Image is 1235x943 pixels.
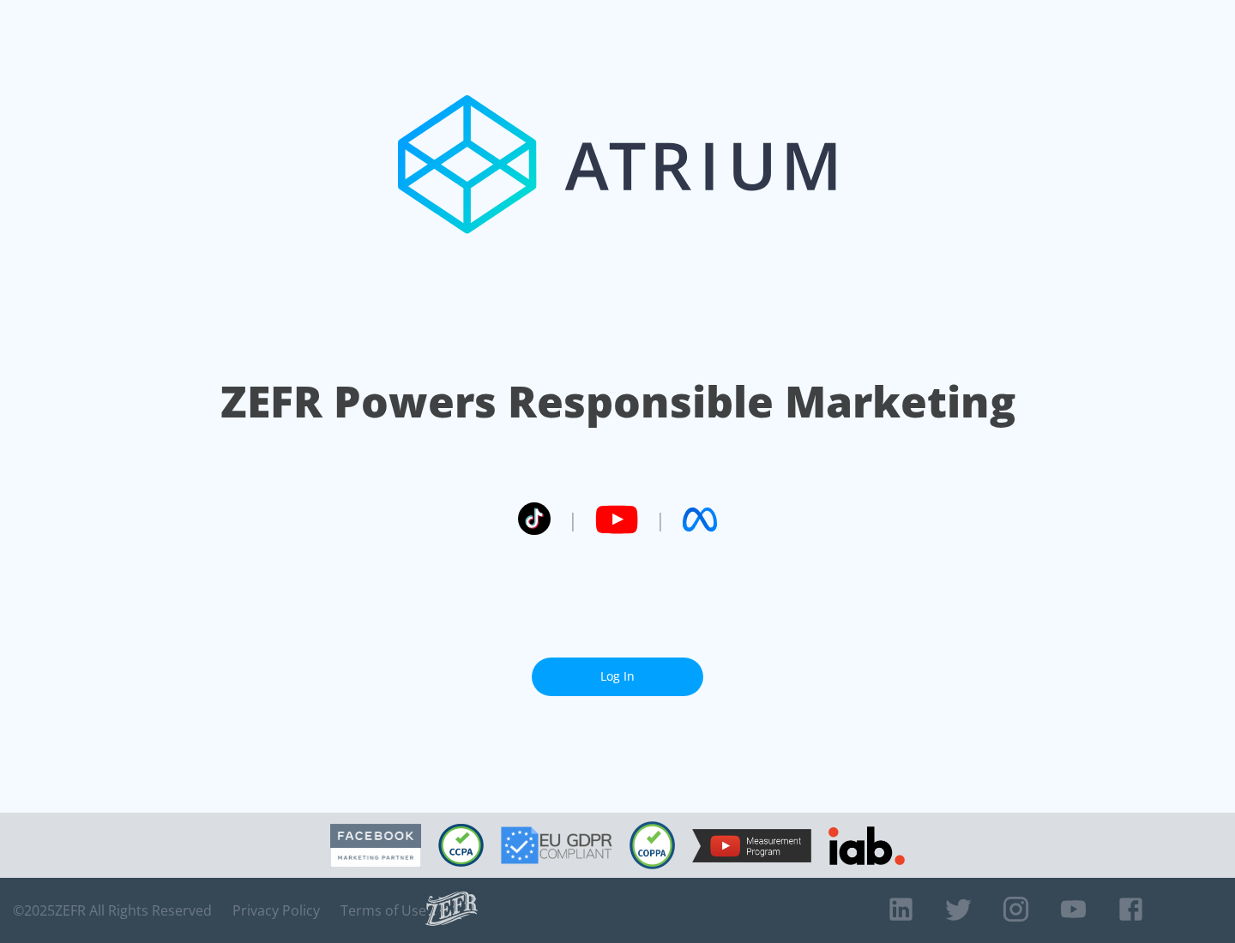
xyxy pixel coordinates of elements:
img: COPPA Compliant [630,821,675,869]
span: | [655,507,666,532]
a: Privacy Policy [232,902,320,919]
img: Facebook Marketing Partner [330,824,421,868]
img: CCPA Compliant [438,824,484,867]
a: Terms of Use [340,902,426,919]
img: GDPR Compliant [501,826,612,864]
span: © 2025 ZEFR All Rights Reserved [13,902,212,919]
img: IAB [828,826,905,865]
img: YouTube Measurement Program [692,829,811,862]
span: | [568,507,578,532]
a: Log In [532,658,703,696]
h1: ZEFR Powers Responsible Marketing [220,372,1015,431]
